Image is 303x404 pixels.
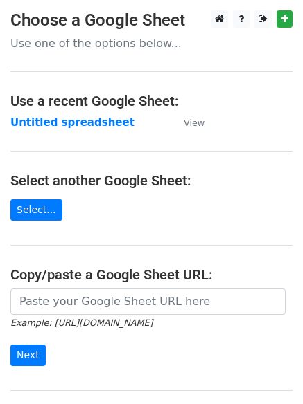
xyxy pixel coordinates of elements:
[170,116,205,129] a: View
[10,116,135,129] a: Untitled spreadsheet
[10,93,293,109] h4: Use a recent Google Sheet:
[10,10,293,30] h3: Choose a Google Sheet
[184,118,205,128] small: View
[10,345,46,366] input: Next
[10,172,293,189] h4: Select another Google Sheet:
[10,266,293,283] h4: Copy/paste a Google Sheet URL:
[10,36,293,50] p: Use one of the options below...
[10,318,153,328] small: Example: [URL][DOMAIN_NAME]
[10,199,62,221] a: Select...
[10,288,286,315] input: Paste your Google Sheet URL here
[234,338,303,404] iframe: Chat Widget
